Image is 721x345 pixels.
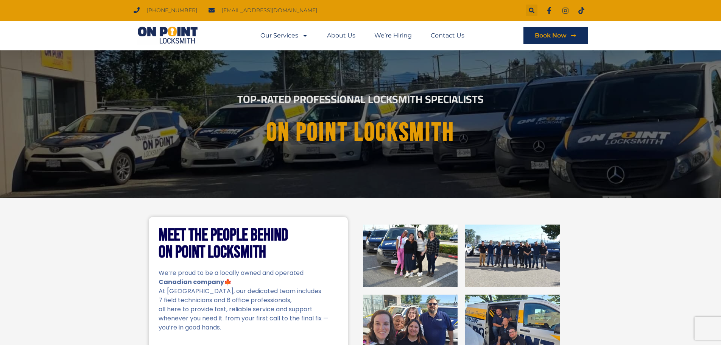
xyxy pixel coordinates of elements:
a: Book Now [523,27,588,44]
a: About Us [327,27,355,44]
p: you’re in good hands. [159,323,338,332]
strong: Canadian company [159,278,224,286]
p: 7 field technicians and 6 office professionals, [159,296,338,305]
h2: Top-Rated Professional Locksmith Specialists [150,94,571,105]
a: We’re Hiring [374,27,412,44]
h2: Meet the People Behind On Point Locksmith [159,227,338,261]
img: On Point Locksmith Port Coquitlam, BC 2 [465,225,560,287]
p: whenever you need it. from your first call to the final fix — [159,314,338,323]
h1: On point Locksmith [157,119,565,147]
p: We’re proud to be a locally owned and operated [159,269,338,278]
div: Search [526,5,537,16]
a: Our Services [260,27,308,44]
p: all here to provide fast, reliable service and support [159,305,338,314]
nav: Menu [260,27,464,44]
span: Book Now [535,33,567,39]
a: Contact Us [431,27,464,44]
p: 🍁 At [GEOGRAPHIC_DATA], our dedicated team includes [159,278,338,296]
img: On Point Locksmith Port Coquitlam, BC 1 [363,225,458,287]
span: [PHONE_NUMBER] [145,5,197,16]
span: [EMAIL_ADDRESS][DOMAIN_NAME] [220,5,317,16]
